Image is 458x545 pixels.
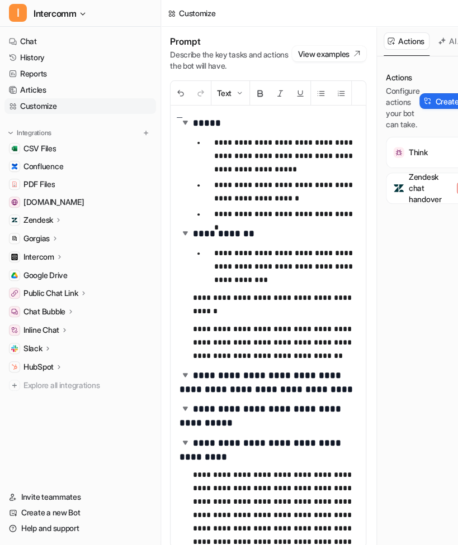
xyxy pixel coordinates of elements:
img: Bold [256,89,265,98]
img: Zendesk [11,217,18,223]
button: Ordered List [331,81,351,105]
span: Confluence [23,161,63,172]
div: Customize [179,7,215,19]
img: Create action [424,97,432,105]
h1: Prompt [170,36,292,47]
img: Underline [296,89,305,98]
a: ConfluenceConfluence [4,159,156,174]
a: Create a new Bot [4,505,156,520]
a: Chat [4,34,156,49]
img: Confluence [11,163,18,170]
button: Integrations [4,127,55,138]
img: expand-arrow.svg [180,117,191,128]
p: Configure actions your bot can take. [386,85,419,130]
img: expand-arrow.svg [180,227,191,238]
a: Customize [4,98,156,114]
img: Unordered List [317,89,325,98]
a: Explore all integrations [4,377,156,393]
img: CSV Files [11,145,18,152]
p: Think [409,147,428,158]
p: Intercom [23,251,54,262]
img: Dropdown Down Arrow [235,89,244,98]
p: Slack [23,343,43,354]
button: Actions [384,32,429,50]
img: Redo [196,89,205,98]
img: Ordered List [337,89,346,98]
img: Think icon [393,147,404,158]
img: menu_add.svg [142,129,150,137]
p: Public Chat Link [23,288,78,299]
a: Google DriveGoogle Drive [4,267,156,283]
img: expand-arrow.svg [180,437,191,448]
img: explore all integrations [9,380,20,391]
button: Bold [250,81,270,105]
img: Google Drive [11,272,18,279]
a: Help and support [4,520,156,536]
p: Integrations [17,128,51,137]
img: Chat Bubble [11,308,18,315]
span: CSV Files [23,143,56,154]
span: Explore all integrations [23,376,152,394]
button: Undo [171,81,191,105]
p: Actions [386,72,419,83]
img: PDF Files [11,181,18,188]
button: ─ [171,105,188,129]
img: expand menu [7,129,15,137]
span: I [9,4,27,22]
img: Undo [176,89,185,98]
a: www.helpdesk.com[DOMAIN_NAME] [4,194,156,210]
button: Unordered List [311,81,331,105]
img: expand-arrow.svg [180,369,191,380]
img: Italic [276,89,285,98]
button: View examples [292,46,366,61]
a: PDF FilesPDF Files [4,176,156,192]
img: Slack [11,345,18,352]
a: Reports [4,66,156,82]
span: Intercomm [34,6,76,21]
p: Zendesk chat handover [409,171,442,205]
span: Google Drive [23,270,68,281]
img: Intercom [11,254,18,260]
button: Italic [270,81,290,105]
img: Gorgias [11,235,18,242]
img: Public Chat Link [11,290,18,297]
img: Inline Chat [11,327,18,333]
span: [DOMAIN_NAME] [23,197,84,208]
p: Inline Chat [23,324,59,336]
button: Text [211,81,249,105]
img: expand-arrow.svg [180,403,191,414]
a: Articles [4,82,156,98]
img: www.helpdesk.com [11,199,18,205]
a: Invite teammates [4,489,156,505]
p: Describe the key tasks and actions the bot will have. [170,49,292,71]
p: HubSpot [23,361,54,372]
button: Underline [290,81,310,105]
a: CSV FilesCSV Files [4,141,156,156]
p: Zendesk [23,214,53,226]
img: Zendesk chat handover icon [393,183,404,194]
button: Redo [191,81,211,105]
a: History [4,50,156,65]
p: Gorgias [23,233,50,244]
p: Chat Bubble [23,306,65,317]
img: HubSpot [11,364,18,370]
span: PDF Files [23,179,55,190]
